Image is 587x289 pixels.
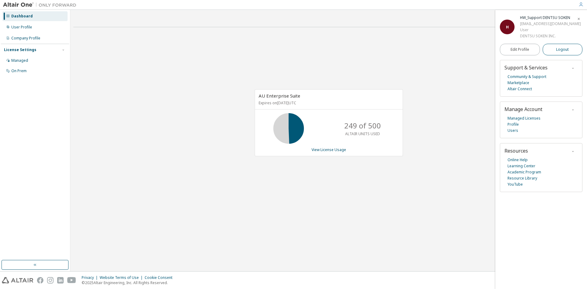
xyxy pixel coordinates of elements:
[2,277,33,283] img: altair_logo.svg
[508,157,528,163] a: Online Help
[504,106,542,113] span: Manage Account
[508,163,535,169] a: Learning Center
[556,46,569,53] span: Logout
[520,21,581,27] div: [EMAIL_ADDRESS][DOMAIN_NAME]
[508,175,537,181] a: Resource Library
[11,58,28,63] div: Managed
[344,120,381,131] p: 249 of 500
[345,131,380,136] p: ALTAIR UNITS USED
[11,36,40,41] div: Company Profile
[47,277,54,283] img: instagram.svg
[11,69,27,73] div: On Prem
[37,277,43,283] img: facebook.svg
[259,100,397,106] p: Expires on [DATE] UTC
[508,74,546,80] a: Community & Support
[67,277,76,283] img: youtube.svg
[508,169,541,175] a: Academic Program
[11,14,33,19] div: Dashboard
[504,147,528,154] span: Resources
[520,15,581,21] div: HW_Support DENTSU SOKEN
[506,24,509,30] span: H
[508,86,532,92] a: Altair Connect
[508,181,523,187] a: YouTube
[3,2,79,8] img: Altair One
[82,275,100,280] div: Privacy
[520,33,581,39] div: DENTSU SOKEN INC.
[100,275,145,280] div: Website Terms of Use
[504,64,548,71] span: Support & Services
[4,47,36,52] div: License Settings
[259,93,300,99] span: AU Enterprise Suite
[508,80,529,86] a: Marketplace
[57,277,64,283] img: linkedin.svg
[520,27,581,33] div: User
[508,121,519,128] a: Profile
[500,44,540,55] a: Edit Profile
[312,147,346,152] a: View License Usage
[508,128,518,134] a: Users
[511,47,529,52] span: Edit Profile
[543,44,583,55] button: Logout
[145,275,176,280] div: Cookie Consent
[11,25,32,30] div: User Profile
[82,280,176,285] p: © 2025 Altair Engineering, Inc. All Rights Reserved.
[508,115,541,121] a: Managed Licenses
